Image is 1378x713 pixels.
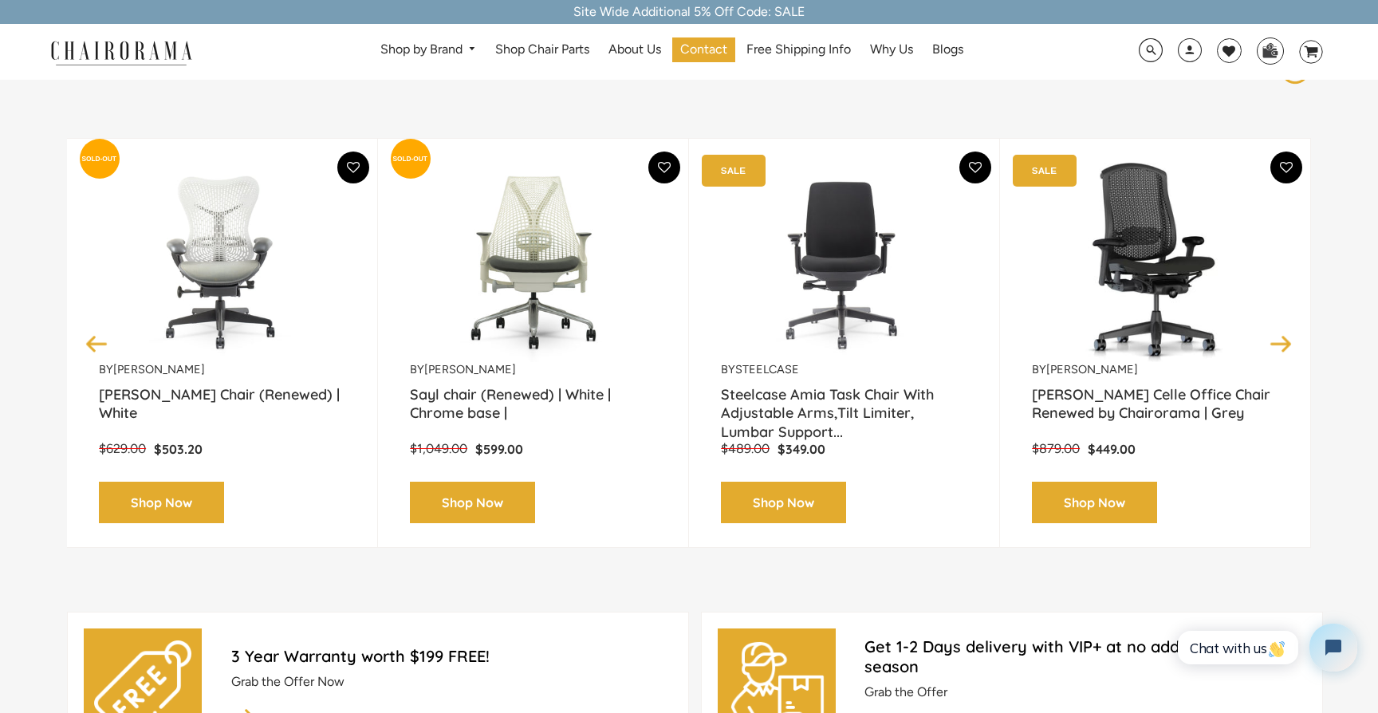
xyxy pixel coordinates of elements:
[1032,163,1278,362] a: Herman Miller Celle Office Chair Renewed by Chairorama | Grey - chairorama Herman Miller Celle Of...
[410,482,535,524] a: Shop Now
[154,441,203,457] span: $503.20
[608,41,661,58] span: About Us
[99,163,345,362] img: Mirra Chair (Renewed) | White - chairorama
[870,41,913,58] span: Why Us
[1258,38,1282,62] img: WhatsApp_Image_2024-07-12_at_16.23.01.webp
[672,37,735,62] a: Contact
[495,41,589,58] span: Shop Chair Parts
[1046,362,1138,376] a: [PERSON_NAME]
[231,646,672,666] h2: 3 Year Warranty worth $199 FREE!
[113,362,205,376] a: [PERSON_NAME]
[924,37,971,62] a: Blogs
[99,385,345,425] a: [PERSON_NAME] Chair (Renewed) | White
[721,163,967,362] img: Amia Chair by chairorama.com
[721,163,967,362] a: Amia Chair by chairorama.com Renewed Amia Chair chairorama.com
[1032,385,1278,425] a: [PERSON_NAME] Celle Office Chair Renewed by Chairorama | Grey
[600,37,669,62] a: About Us
[1267,329,1295,357] button: Next
[393,155,428,163] text: SOLD-OUT
[862,37,921,62] a: Why Us
[372,37,485,62] a: Shop by Brand
[864,636,1305,676] h2: Get 1-2 Days delivery with VIP+ at no additional cost this season
[99,441,146,456] span: $629.00
[778,441,825,457] span: $349.00
[721,362,967,377] p: by
[41,38,201,66] img: chairorama
[82,155,117,163] text: SOLD-OUT
[410,163,656,362] a: Sayl chair (Renewed) | White | Chrome base | - chairorama Sayl chair (Renewed) | White | Chrome b...
[1032,441,1080,456] span: $879.00
[99,163,345,362] a: Mirra Chair (Renewed) | White - chairorama Mirra Chair (Renewed) | White - chairorama
[721,482,846,524] a: Shop Now
[475,441,523,457] span: $599.00
[680,41,727,58] span: Contact
[1088,441,1136,457] span: $449.00
[99,482,224,524] a: Shop Now
[746,41,851,58] span: Free Shipping Info
[410,163,656,362] img: Sayl chair (Renewed) | White | Chrome base | - chairorama
[721,441,770,456] span: $489.00
[932,41,963,58] span: Blogs
[1032,362,1278,377] p: by
[83,329,111,357] button: Previous
[721,165,746,175] text: SALE
[1032,163,1278,362] img: Herman Miller Celle Office Chair Renewed by Chairorama | Grey - chairorama
[1270,152,1302,183] button: Add To Wishlist
[1160,610,1371,685] iframe: Tidio Chat
[269,37,1075,67] nav: DesktopNavigation
[1032,482,1157,524] a: Shop Now
[721,385,967,425] a: Steelcase Amia Task Chair With Adjustable Arms,Tilt Limiter, Lumbar Support...
[487,37,597,62] a: Shop Chair Parts
[410,362,656,377] p: by
[1032,165,1057,175] text: SALE
[410,385,656,425] a: Sayl chair (Renewed) | White | Chrome base |
[424,362,516,376] a: [PERSON_NAME]
[231,674,672,691] p: Grab the Offer Now
[337,152,369,183] button: Add To Wishlist
[648,152,680,183] button: Add To Wishlist
[735,362,799,376] a: Steelcase
[959,152,991,183] button: Add To Wishlist
[410,441,467,456] span: $1,049.00
[864,684,1305,701] p: Grab the Offer
[738,37,859,62] a: Free Shipping Info
[99,362,345,377] p: by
